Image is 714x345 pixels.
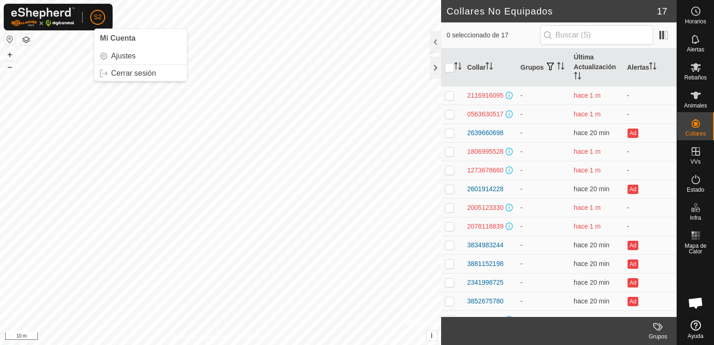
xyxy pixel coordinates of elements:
[4,49,15,60] button: +
[623,161,677,180] td: -
[677,316,714,343] a: Ayuda
[517,198,570,217] td: -
[517,161,570,180] td: -
[570,49,623,86] th: Última Actualización
[94,49,187,64] a: Ajustes
[467,315,504,325] div: 0358158132
[623,105,677,123] td: -
[623,49,677,86] th: Alertas
[628,241,638,250] button: Ad
[447,6,657,17] h2: Collares No Equipados
[574,148,601,155] span: 16 ago 2025, 1:58
[4,34,15,45] button: Restablecer Mapa
[684,75,707,80] span: Rebaños
[628,259,638,269] button: Ad
[464,49,517,86] th: Collar
[574,260,609,267] span: 8 oct 2025, 23:32
[517,105,570,123] td: -
[688,333,704,339] span: Ayuda
[679,243,712,254] span: Mapa de Calor
[649,64,657,71] p-sorticon: Activar para ordenar
[628,297,638,306] button: Ad
[237,333,269,341] a: Contáctenos
[623,198,677,217] td: -
[574,316,601,323] span: 26 ago 2025, 1:58
[467,222,504,231] div: 2078116839
[454,64,462,71] p-sorticon: Activar para ordenar
[657,4,667,18] span: 17
[467,165,504,175] div: 1273678660
[628,278,638,287] button: Ad
[431,331,433,339] span: i
[690,159,700,165] span: VVs
[467,203,504,213] div: 2005123330
[517,86,570,105] td: -
[467,128,504,138] div: 2639660698
[447,30,540,40] span: 0 seleccionado de 17
[687,187,704,193] span: Estado
[540,25,653,45] input: Buscar (S)
[690,215,701,221] span: Infra
[467,296,504,306] div: 3852675780
[682,289,710,317] div: Chat abierto
[467,184,504,194] div: 2601914228
[94,66,187,81] a: Cerrar sesión
[574,166,601,174] span: 26 ago 2025, 1:58
[517,292,570,310] td: -
[574,110,601,118] span: 28 ago 2025, 1:58
[21,34,32,45] button: Capas del Mapa
[574,185,609,193] span: 8 oct 2025, 23:32
[687,47,704,52] span: Alertas
[517,217,570,236] td: -
[517,310,570,329] td: -
[427,331,437,341] button: i
[685,131,706,137] span: Collares
[467,147,504,157] div: 1806995528
[467,278,504,287] div: 2341998725
[628,129,638,138] button: Ad
[111,52,136,60] span: Ajustes
[517,273,570,292] td: -
[685,19,706,24] span: Horarios
[574,129,609,137] span: 8 oct 2025, 23:32
[574,73,581,81] p-sorticon: Activar para ordenar
[100,34,136,42] span: Mi Cuenta
[467,91,504,101] div: 2116916095
[574,223,601,230] span: 24 ago 2025, 1:58
[574,279,609,286] span: 8 oct 2025, 23:32
[467,259,504,269] div: 3881152198
[623,217,677,236] td: -
[517,49,570,86] th: Grupos
[623,310,677,329] td: -
[486,64,493,71] p-sorticon: Activar para ordenar
[517,236,570,254] td: -
[574,241,609,249] span: 8 oct 2025, 23:32
[467,240,504,250] div: 3834983244
[623,142,677,161] td: -
[557,64,564,71] p-sorticon: Activar para ordenar
[93,12,101,22] span: S2
[574,92,601,99] span: 25 ago 2025, 1:58
[517,142,570,161] td: -
[517,254,570,273] td: -
[111,70,156,77] span: Cerrar sesión
[4,61,15,72] button: –
[628,185,638,194] button: Ad
[623,86,677,105] td: -
[467,109,504,119] div: 0563630517
[517,123,570,142] td: -
[172,333,226,341] a: Política de Privacidad
[11,7,75,27] img: Logo Gallagher
[574,297,609,305] span: 8 oct 2025, 23:32
[574,204,601,211] span: 25 ago 2025, 1:58
[517,180,570,198] td: -
[684,103,707,108] span: Animales
[639,332,677,341] div: Grupos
